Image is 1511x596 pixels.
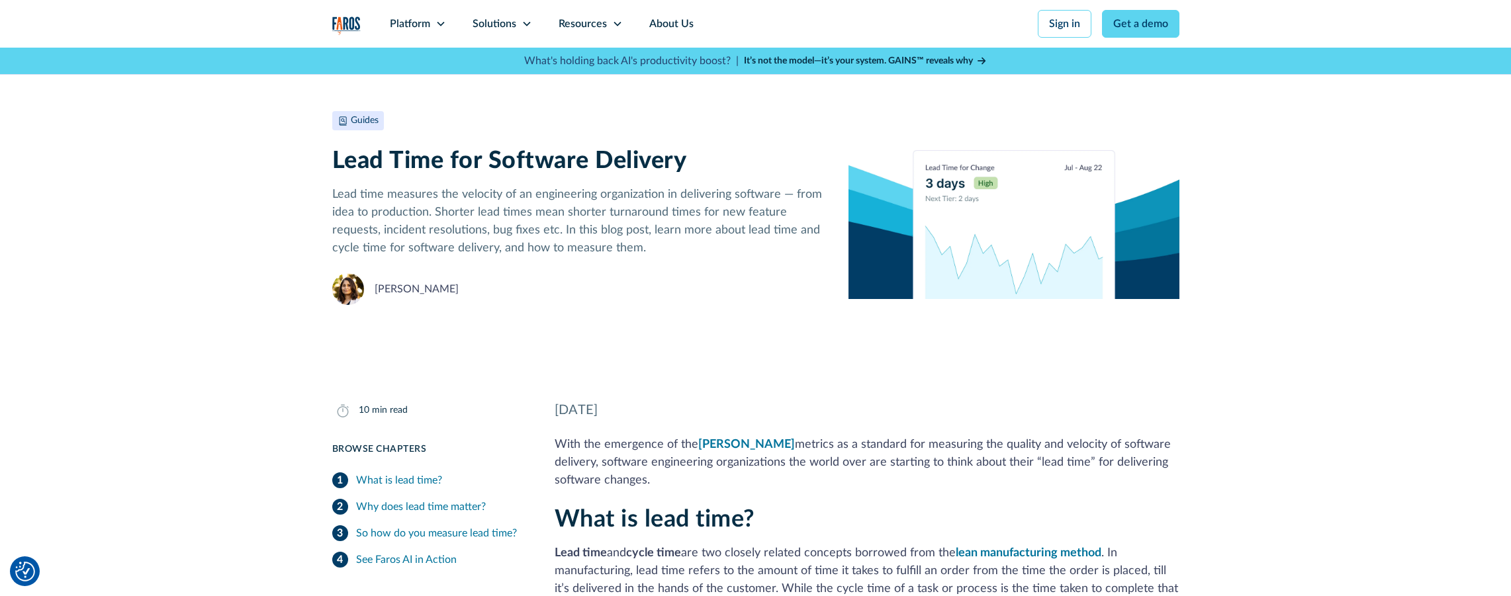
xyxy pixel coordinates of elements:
[356,472,442,488] div: What is lead time?
[332,273,364,305] img: Shubha Nabar
[375,281,459,297] div: [PERSON_NAME]
[473,16,516,32] div: Solutions
[332,186,828,257] p: Lead time measures the velocity of an engineering organization in delivering software — from idea...
[332,17,361,35] a: home
[332,520,523,546] a: So how do you measure lead time?
[332,147,828,175] h1: Lead Time for Software Delivery
[555,400,1179,420] div: [DATE]
[356,525,517,541] div: So how do you measure lead time?
[372,404,408,417] div: min read
[744,54,987,68] a: It’s not the model—it’s your system. GAINS™ reveals why
[356,499,486,515] div: Why does lead time matter?
[332,493,523,520] a: Why does lead time matter?
[332,546,523,573] a: See Faros AI in Action
[559,16,607,32] div: Resources
[359,404,369,417] div: 10
[956,547,1101,559] a: lean manufacturing method
[555,505,1179,534] h2: What is lead time?
[390,16,430,32] div: Platform
[332,443,523,456] div: Browse Chapters
[744,56,973,65] strong: It’s not the model—it’s your system. GAINS™ reveals why
[524,53,739,69] p: What's holding back AI's productivity boost? |
[555,547,607,559] strong: Lead time
[332,17,361,35] img: Logo of the analytics and reporting company Faros.
[1038,10,1091,38] a: Sign in
[15,562,35,581] button: Cookie Settings
[626,547,681,559] strong: cycle time
[351,114,379,128] div: Guides
[15,562,35,581] img: Revisit consent button
[1102,10,1179,38] a: Get a demo
[332,467,523,493] a: What is lead time?
[555,436,1179,490] p: With the emergence of the metrics as a standard for measuring the quality and velocity of softwar...
[698,439,795,450] a: [PERSON_NAME]
[356,552,457,568] div: See Faros AI in Action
